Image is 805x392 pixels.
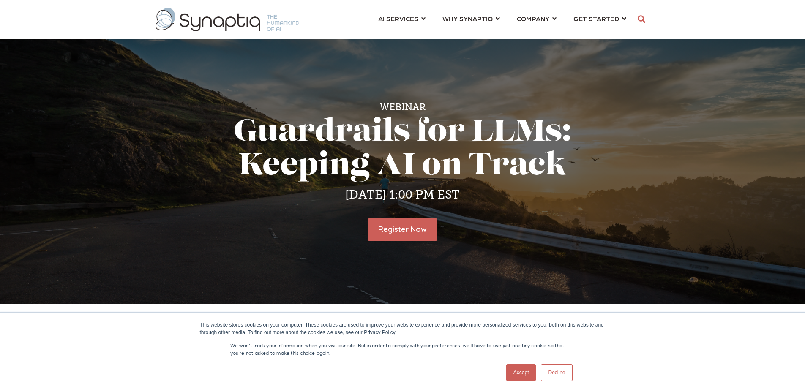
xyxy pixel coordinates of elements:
a: Register Now [368,218,437,241]
span: COMPANY [517,13,549,24]
a: Decline [541,364,572,381]
a: WHY SYNAPTIQ [442,11,500,26]
p: We won't track your information when you visit our site. But in order to comply with your prefere... [230,341,575,357]
a: GET STARTED [573,11,626,26]
a: Accept [506,364,536,381]
span: WHY SYNAPTIQ [442,13,493,24]
a: COMPANY [517,11,557,26]
div: This website stores cookies on your computer. These cookies are used to improve your website expe... [200,321,606,336]
a: AI SERVICES [378,11,426,26]
span: AI SERVICES [378,13,418,24]
h4: [DATE] 1:00 PM EST [168,188,637,202]
span: GET STARTED [573,13,619,24]
nav: menu [370,4,635,35]
img: synaptiq logo-1 [156,8,299,31]
h1: Guardrails for LLMs: Keeping AI on Track [168,117,637,183]
h5: Webinar [168,102,637,113]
